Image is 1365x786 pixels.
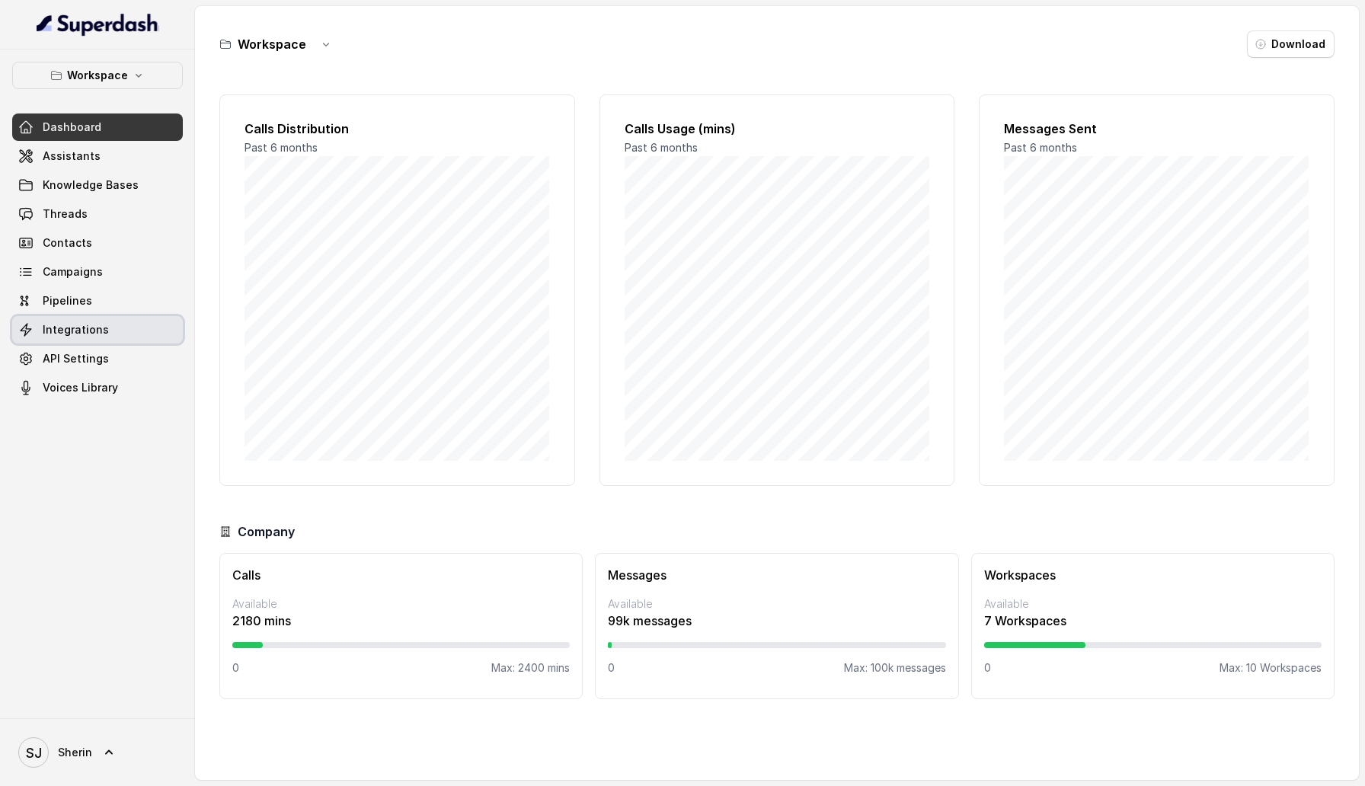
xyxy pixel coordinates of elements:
h3: Messages [608,566,945,584]
a: Integrations [12,316,183,343]
p: 0 [232,660,239,676]
p: 0 [984,660,991,676]
span: Integrations [43,322,109,337]
text: SJ [26,745,42,761]
span: Campaigns [43,264,103,280]
a: Sherin [12,731,183,774]
p: Available [232,596,570,612]
h2: Calls Usage (mins) [625,120,930,138]
p: 0 [608,660,615,676]
p: Max: 2400 mins [491,660,570,676]
span: Pipelines [43,293,92,308]
a: Assistants [12,142,183,170]
button: Workspace [12,62,183,89]
a: API Settings [12,345,183,372]
img: light.svg [37,12,159,37]
span: API Settings [43,351,109,366]
span: Sherin [58,745,92,760]
h3: Workspaces [984,566,1322,584]
p: Available [608,596,945,612]
p: Available [984,596,1322,612]
span: Threads [43,206,88,222]
span: Voices Library [43,380,118,395]
p: 7 Workspaces [984,612,1322,630]
p: 2180 mins [232,612,570,630]
button: Download [1247,30,1335,58]
a: Pipelines [12,287,183,315]
h3: Workspace [238,35,306,53]
a: Knowledge Bases [12,171,183,199]
p: 99k messages [608,612,945,630]
span: Past 6 months [245,141,318,154]
span: Assistants [43,149,101,164]
p: Max: 10 Workspaces [1220,660,1322,676]
p: Workspace [67,66,128,85]
a: Threads [12,200,183,228]
span: Dashboard [43,120,101,135]
h3: Company [238,522,295,541]
span: Past 6 months [1004,141,1077,154]
a: Campaigns [12,258,183,286]
span: Past 6 months [625,141,698,154]
h2: Calls Distribution [245,120,550,138]
a: Contacts [12,229,183,257]
span: Knowledge Bases [43,177,139,193]
h3: Calls [232,566,570,584]
a: Voices Library [12,374,183,401]
a: Dashboard [12,113,183,141]
span: Contacts [43,235,92,251]
p: Max: 100k messages [844,660,946,676]
h2: Messages Sent [1004,120,1309,138]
